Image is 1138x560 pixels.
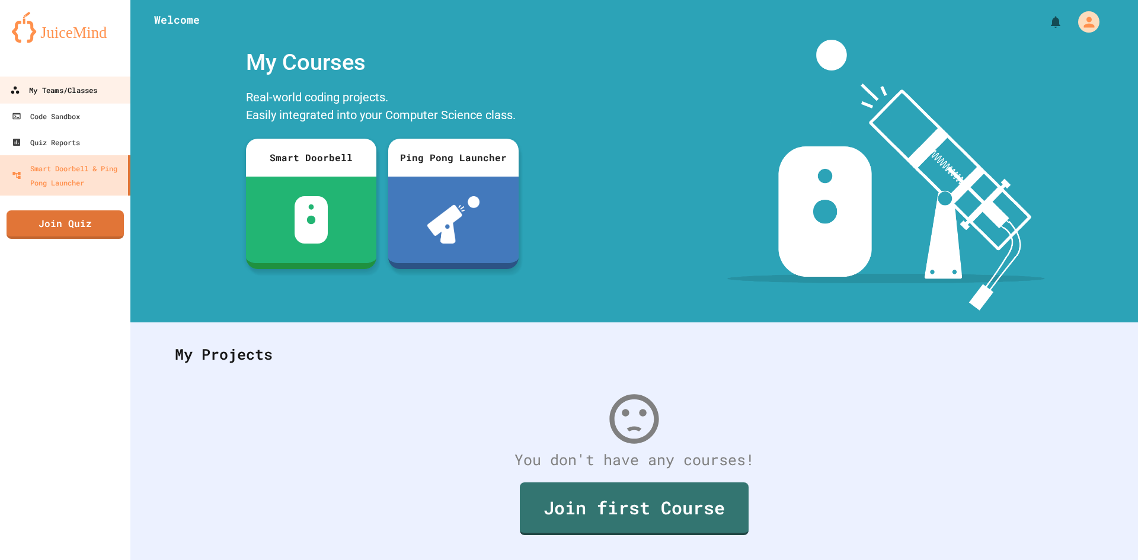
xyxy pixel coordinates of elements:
div: Ping Pong Launcher [388,139,519,177]
img: logo-orange.svg [12,12,119,43]
div: Real-world coding projects. Easily integrated into your Computer Science class. [240,85,525,130]
div: My Courses [240,40,525,85]
div: My Projects [163,331,1105,377]
div: My Notifications [1027,12,1066,32]
div: Smart Doorbell & Ping Pong Launcher [12,161,123,190]
a: Join Quiz [7,210,124,239]
div: You don't have any courses! [163,449,1105,471]
div: My Account [1066,8,1102,36]
img: ppl-with-ball.png [427,196,480,244]
div: My Teams/Classes [10,83,97,98]
a: Join first Course [520,482,749,535]
div: Smart Doorbell [246,139,376,177]
div: Code Sandbox [12,109,80,123]
img: banner-image-my-projects.png [727,40,1045,311]
div: Quiz Reports [12,135,80,149]
img: sdb-white.svg [295,196,328,244]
